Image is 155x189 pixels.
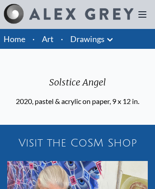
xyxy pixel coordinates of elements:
a: Visit the CoSM Shop [4,128,151,157]
a: Drawings [70,33,105,45]
li: · [29,29,38,49]
div: 2020, pastel & acrylic on paper, 9 x 12 in. [16,96,139,107]
a: Home [4,34,25,44]
div: Solstice Angel [16,76,139,96]
li: · [57,29,67,49]
a: Art [42,33,54,45]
